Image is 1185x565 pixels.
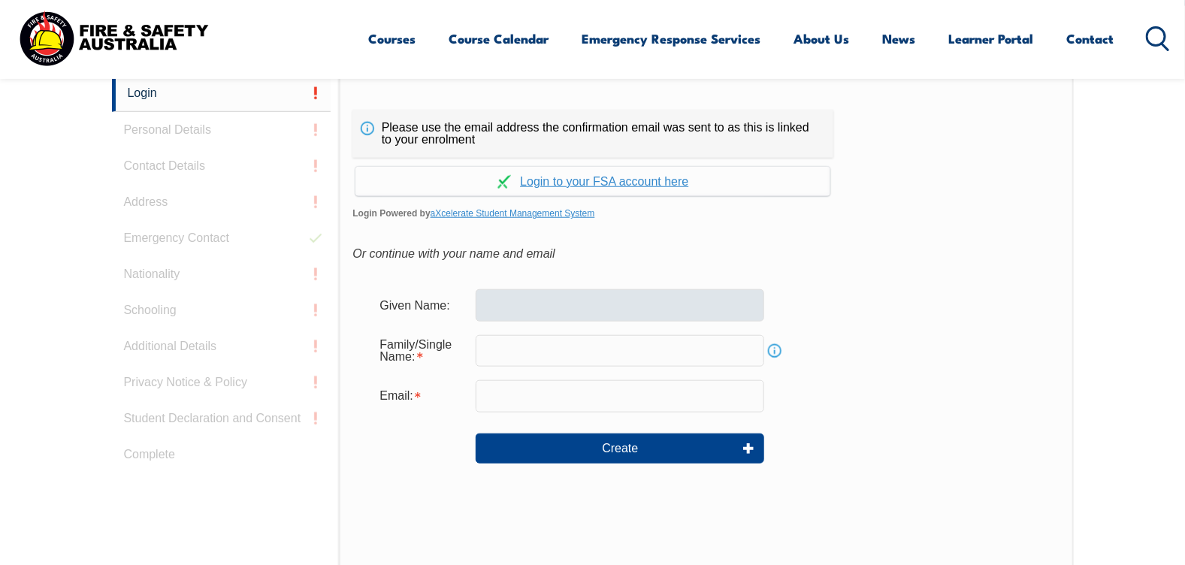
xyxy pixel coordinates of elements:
a: News [883,19,916,59]
a: Info [764,340,785,361]
a: About Us [794,19,850,59]
div: Email is required. [367,382,476,410]
a: aXcelerate Student Management System [431,208,595,219]
div: Or continue with your name and email [352,243,1060,265]
a: Courses [369,19,416,59]
a: Emergency Response Services [582,19,761,59]
button: Create [476,434,764,464]
a: Contact [1067,19,1114,59]
span: Login Powered by [352,202,1060,225]
a: Login [112,75,331,112]
div: Family/Single Name is required. [367,331,476,371]
a: Learner Portal [949,19,1034,59]
div: Given Name: [367,291,476,319]
a: Course Calendar [449,19,549,59]
div: Please use the email address the confirmation email was sent to as this is linked to your enrolment [352,110,833,158]
img: Log in withaxcelerate [497,175,511,189]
